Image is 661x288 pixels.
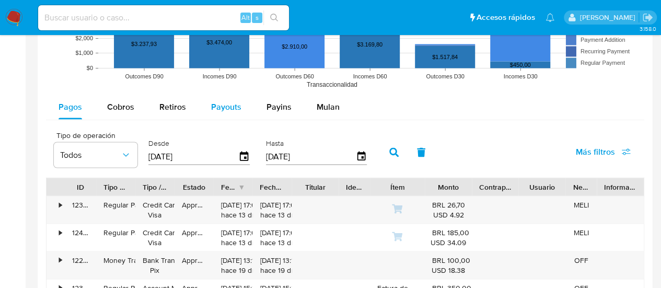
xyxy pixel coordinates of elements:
a: Salir [642,12,653,23]
span: Accesos rápidos [477,12,535,23]
p: nicolas.tyrkiel@mercadolibre.com [579,13,639,22]
span: Alt [241,13,250,22]
button: search-icon [263,10,285,25]
a: Notificaciones [546,13,554,22]
span: s [256,13,259,22]
input: Buscar usuario o caso... [38,11,289,25]
span: 3.158.0 [639,25,656,33]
